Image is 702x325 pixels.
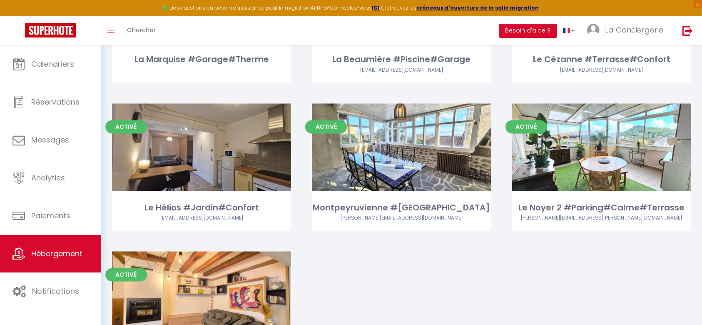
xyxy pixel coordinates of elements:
[31,97,80,107] span: Réservations
[31,248,82,259] span: Hébergement
[312,214,491,222] div: Airbnb
[587,24,600,36] img: ...
[312,66,491,74] div: Airbnb
[105,268,147,281] span: Activé
[121,16,162,45] a: Chercher
[112,214,291,222] div: Airbnb
[605,25,663,35] span: La Conciergerie
[667,287,696,319] iframe: Chat
[417,4,539,11] a: créneaux d'ouverture de la salle migration
[499,24,557,38] button: Besoin d'aide ?
[105,120,147,133] span: Activé
[32,286,79,296] span: Notifications
[512,214,691,222] div: Airbnb
[682,25,693,36] img: logout
[127,25,156,34] span: Chercher
[112,201,291,214] div: Le Hélios #Jardin#Confort
[31,172,65,183] span: Analytics
[112,53,291,66] div: La Marquise #Garage#Therme
[25,23,76,37] img: Super Booking
[512,66,691,74] div: Airbnb
[512,201,691,214] div: Le Noyer 2 #Parking#Calme#Terrasse
[31,210,70,221] span: Paiements
[581,16,674,45] a: ... La Conciergerie
[312,201,491,214] div: Montpeyruvienne #[GEOGRAPHIC_DATA]
[505,120,547,133] span: Activé
[312,53,491,66] div: La Beaumière #Piscine#Garage
[31,59,74,69] span: Calendriers
[372,4,380,11] a: ICI
[31,135,69,145] span: Messages
[7,3,32,28] button: Ouvrir le widget de chat LiveChat
[512,53,691,66] div: Le Cézanne #Terrasse#Confort
[305,120,347,133] span: Activé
